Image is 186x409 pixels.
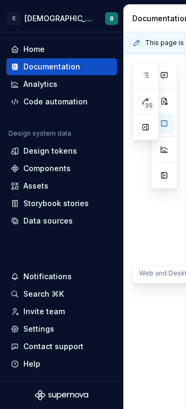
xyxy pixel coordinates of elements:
a: Components [6,160,117,177]
a: Design tokens [6,143,117,159]
div: Components [23,163,71,174]
button: Help [6,355,117,372]
button: Contact support [6,338,117,355]
button: Notifications [6,268,117,285]
button: C[DEMOGRAPHIC_DATA] DigitalB [2,7,121,30]
span: 35 [143,101,154,110]
div: [DEMOGRAPHIC_DATA] Digital [24,13,92,24]
div: Data sources [23,216,73,226]
div: Notifications [23,271,72,282]
a: Invite team [6,303,117,320]
a: Storybook stories [6,195,117,212]
div: Design system data [9,129,71,138]
div: Search ⌘K [23,289,64,299]
button: Search ⌘K [6,286,117,303]
a: Assets [6,177,117,194]
div: Home [23,44,45,55]
a: Analytics [6,76,117,93]
a: Data sources [6,212,117,229]
div: Design tokens [23,146,77,156]
div: Contact support [23,341,83,352]
div: Documentation [23,61,80,72]
div: Invite team [23,306,65,317]
a: Settings [6,321,117,337]
a: Documentation [6,58,117,75]
div: Settings [23,324,54,334]
div: B [110,14,114,23]
div: Code automation [23,96,88,107]
a: Home [6,41,117,58]
div: Assets [23,181,48,191]
a: Code automation [6,93,117,110]
svg: Supernova Logo [35,390,88,401]
div: C [7,12,20,25]
div: Analytics [23,79,57,90]
div: Storybook stories [23,198,89,209]
div: Help [23,359,40,369]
